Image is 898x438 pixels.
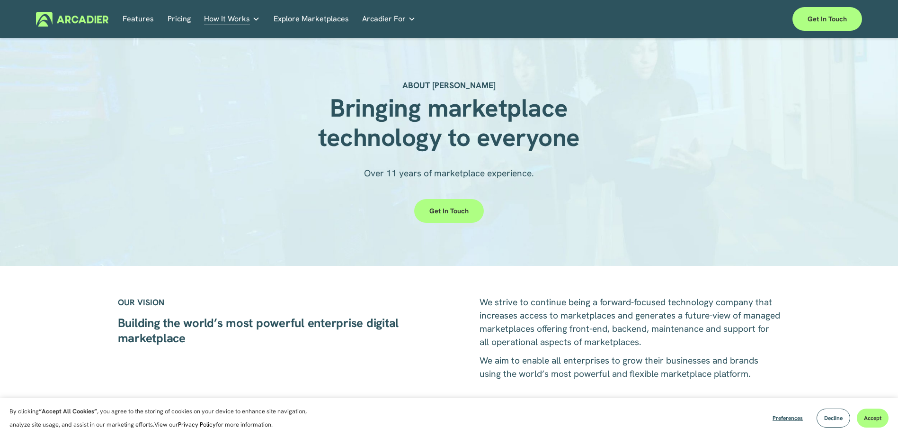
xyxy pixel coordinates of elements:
a: Explore Marketplaces [274,12,349,27]
a: Get in touch [792,7,862,31]
a: Get in touch [414,199,484,223]
strong: Building the world’s most powerful enterprise digital marketplace [118,315,402,346]
strong: “Accept All Cookies” [39,407,97,415]
img: Arcadier [36,12,108,27]
span: We aim to enable all enterprises to grow their businesses and brands using the world’s most power... [480,355,761,380]
strong: ABOUT [PERSON_NAME] [402,80,496,91]
p: By clicking , you agree to the storing of cookies on your device to enhance site navigation, anal... [9,405,317,431]
a: Pricing [168,12,191,27]
strong: Bringing marketplace technology to everyone [318,91,579,154]
span: How It Works [204,12,250,26]
a: Features [123,12,154,27]
span: We strive to continue being a forward-focused technology company that increases access to marketp... [480,296,782,348]
span: Preferences [773,414,803,422]
button: Preferences [765,409,810,428]
span: Over 11 years of marketplace experience. [364,167,534,179]
strong: OUR VISION [118,297,164,308]
span: Arcadier For [362,12,406,26]
a: folder dropdown [362,12,416,27]
a: Privacy Policy [178,420,216,429]
button: Decline [817,409,850,428]
span: Decline [824,414,843,422]
iframe: Chat Widget [851,392,898,438]
a: folder dropdown [204,12,260,27]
